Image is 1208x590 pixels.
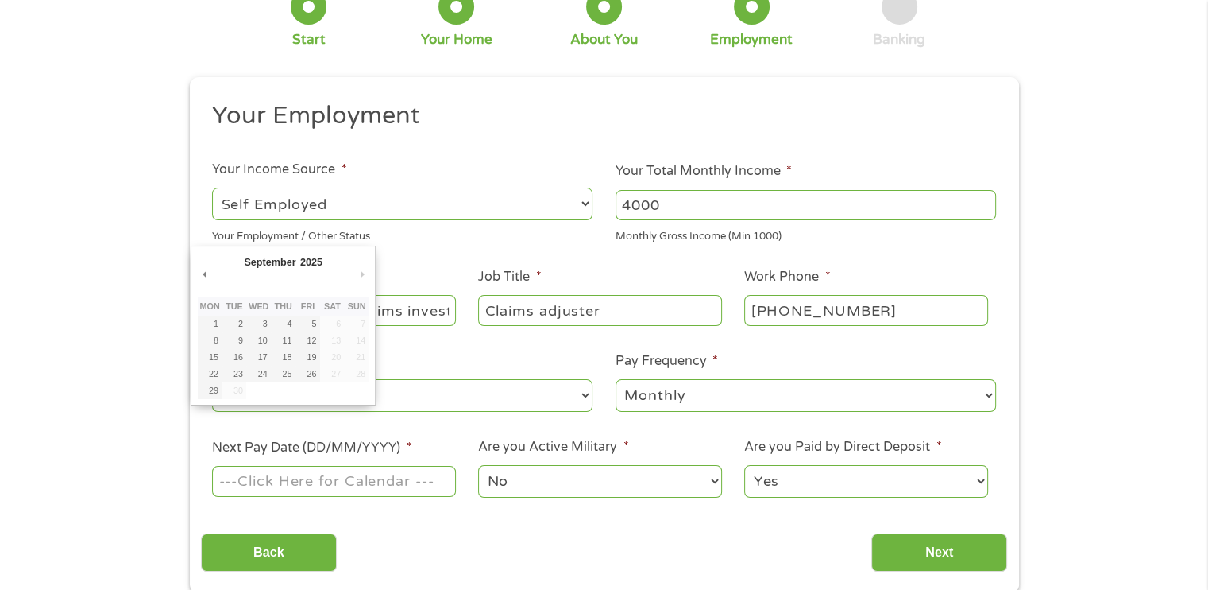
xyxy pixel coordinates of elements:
abbr: Wednesday [249,301,268,311]
button: 26 [295,366,320,382]
abbr: Saturday [324,301,341,311]
h2: Your Employment [212,100,984,132]
button: 15 [198,349,222,366]
abbr: Monday [200,301,220,311]
button: Previous Month [198,264,212,285]
abbr: Sunday [348,301,366,311]
div: Your Employment / Other Status [212,223,592,245]
div: Start [292,31,326,49]
button: 5 [295,316,320,332]
button: 18 [271,349,295,366]
button: 23 [222,366,247,382]
button: 19 [295,349,320,366]
label: Work Phone [744,269,830,285]
button: 3 [246,316,271,332]
button: 9 [222,332,247,349]
button: 11 [271,332,295,349]
button: 16 [222,349,247,366]
div: Banking [873,31,925,49]
input: Use the arrow keys to pick a date [212,466,455,496]
input: 1800 [616,190,996,220]
label: Your Total Monthly Income [616,163,792,180]
label: Are you Active Military [478,439,628,456]
button: 4 [271,316,295,332]
div: About You [570,31,638,49]
button: 10 [246,332,271,349]
label: Are you Paid by Direct Deposit [744,439,941,456]
label: Your Income Source [212,161,346,178]
label: Job Title [478,269,541,285]
button: 25 [271,366,295,382]
button: 1 [198,316,222,332]
label: Pay Frequency [616,353,718,370]
button: 24 [246,366,271,382]
button: 12 [295,332,320,349]
button: 22 [198,366,222,382]
button: 8 [198,332,222,349]
div: Employment [710,31,793,49]
button: 29 [198,382,222,399]
input: Cashier [478,295,721,325]
button: 17 [246,349,271,366]
button: Next Month [355,264,369,285]
input: (231) 754-4010 [744,295,987,325]
label: Next Pay Date (DD/MM/YYYY) [212,440,411,456]
div: 2025 [298,252,324,274]
abbr: Thursday [275,301,292,311]
input: Next [871,534,1007,573]
div: Monthly Gross Income (Min 1000) [616,223,996,245]
abbr: Friday [301,301,315,311]
div: Your Home [421,31,492,49]
input: Back [201,534,337,573]
div: September [242,252,298,274]
button: 2 [222,316,247,332]
abbr: Tuesday [226,301,243,311]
